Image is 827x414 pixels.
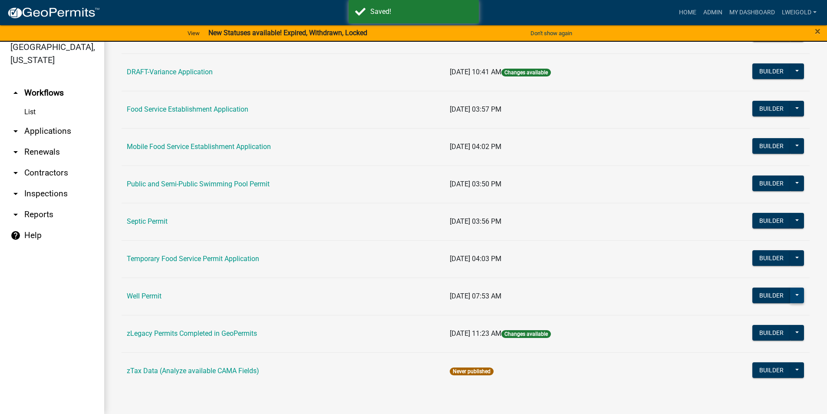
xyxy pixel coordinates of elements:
button: Builder [752,288,791,303]
span: Changes available [501,69,551,76]
button: Builder [752,213,791,229]
div: Saved! [370,7,472,17]
span: [DATE] 07:53 AM [450,292,501,300]
span: × [815,25,820,37]
a: zLegacy Permits Completed in GeoPermits [127,329,257,338]
strong: New Statuses available! Expired, Withdrawn, Locked [208,29,367,37]
i: arrow_drop_up [10,88,21,98]
span: [DATE] 10:41 AM [450,68,501,76]
button: Builder [752,101,791,116]
a: My Dashboard [726,4,778,21]
i: arrow_drop_down [10,126,21,136]
button: Builder [752,250,791,266]
i: arrow_drop_down [10,189,21,199]
span: [DATE] 04:03 PM [450,255,501,263]
a: Septic Permit [127,217,168,225]
span: [DATE] 03:50 PM [450,180,501,188]
button: Builder [752,325,791,341]
a: Food Service Establishment Application [127,105,248,113]
button: Builder [752,176,791,191]
span: [DATE] 03:56 PM [450,217,501,225]
span: [DATE] 11:23 AM [450,329,501,338]
a: DRAFT-Variance Application [127,68,213,76]
a: Admin [700,4,726,21]
button: Builder [752,362,791,378]
i: help [10,230,21,241]
a: Public and Semi-Public Swimming Pool Permit [127,180,270,188]
span: Never published [450,368,494,375]
span: [DATE] 04:02 PM [450,142,501,151]
i: arrow_drop_down [10,209,21,220]
button: Builder [752,138,791,154]
i: arrow_drop_down [10,147,21,157]
a: Well Permit [127,292,161,300]
i: arrow_drop_down [10,168,21,178]
button: Builder [752,63,791,79]
a: Mobile Food Service Establishment Application [127,142,271,151]
button: Close [815,26,820,36]
a: lweigold [778,4,820,21]
a: Home [675,4,700,21]
button: Don't show again [527,26,576,40]
a: zTax Data (Analyze available CAMA Fields) [127,367,259,375]
a: View [184,26,203,40]
a: Temporary Food Service Permit Application [127,255,259,263]
span: [DATE] 03:57 PM [450,105,501,113]
span: Changes available [501,330,551,338]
